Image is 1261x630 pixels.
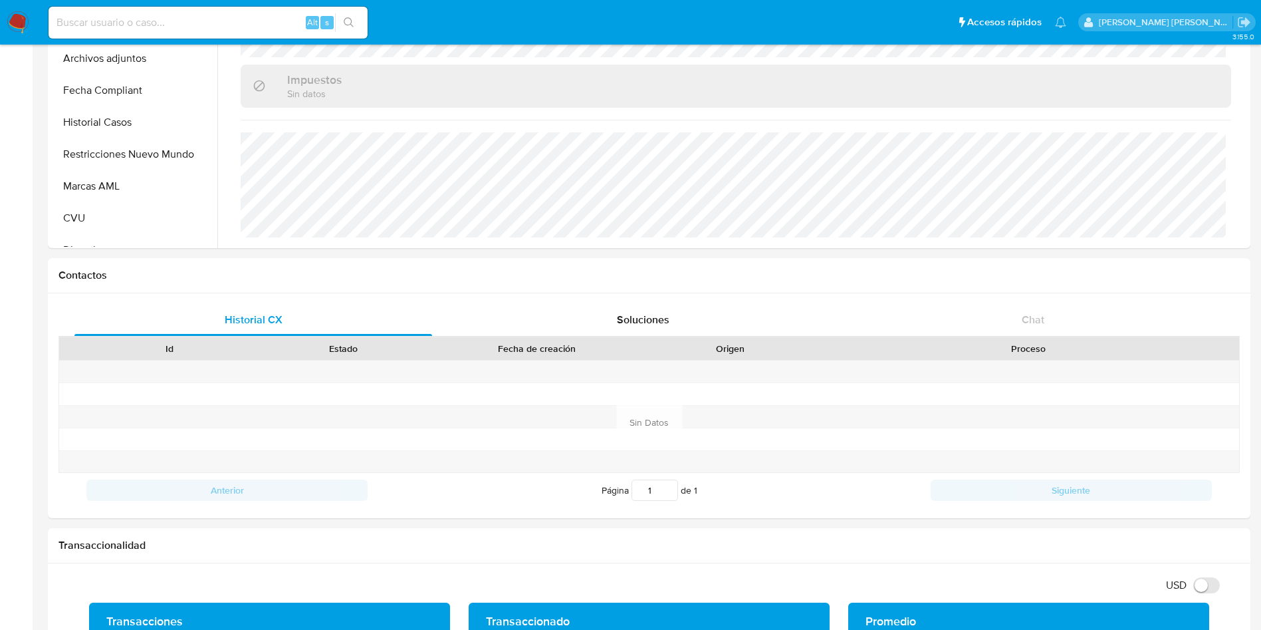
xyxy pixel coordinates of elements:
[51,43,217,75] button: Archivos adjuntos
[49,14,368,31] input: Buscar usuario o caso...
[241,65,1231,108] div: ImpuestosSin datos
[653,342,808,355] div: Origen
[51,138,217,170] button: Restricciones Nuevo Mundo
[51,170,217,202] button: Marcas AML
[931,480,1212,501] button: Siguiente
[51,234,217,266] button: Direcciones
[440,342,634,355] div: Fecha de creación
[1232,31,1254,42] span: 3.155.0
[602,480,697,501] span: Página de
[694,484,697,497] span: 1
[1022,312,1044,327] span: Chat
[1237,15,1251,29] a: Salir
[58,539,1240,552] h1: Transaccionalidad
[287,73,342,87] h3: Impuestos
[51,106,217,138] button: Historial Casos
[967,15,1042,29] span: Accesos rápidos
[1055,17,1066,28] a: Notificaciones
[1099,16,1233,29] p: sandra.helbardt@mercadolibre.com
[51,75,217,106] button: Fecha Compliant
[617,312,669,327] span: Soluciones
[58,269,1240,282] h1: Contactos
[266,342,421,355] div: Estado
[225,312,283,327] span: Historial CX
[86,480,368,501] button: Anterior
[827,342,1230,355] div: Proceso
[287,87,342,100] p: Sin datos
[92,342,247,355] div: Id
[307,16,318,29] span: Alt
[51,202,217,234] button: CVU
[325,16,329,29] span: s
[335,13,362,32] button: search-icon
